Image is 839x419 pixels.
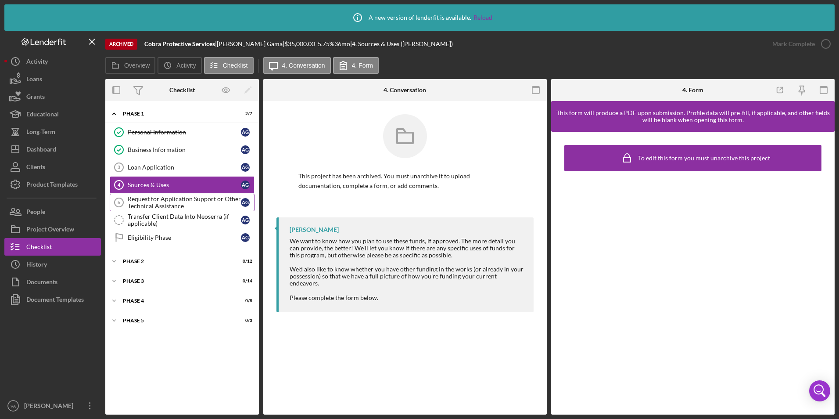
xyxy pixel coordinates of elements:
a: Personal InformationAG [110,123,255,141]
label: Activity [176,62,196,69]
div: 0 / 8 [237,298,252,303]
button: VA[PERSON_NAME] [4,397,101,415]
div: To edit this form you must unarchive this project [638,155,770,162]
b: Cobra Protective Services [144,40,215,47]
div: 36 mo [334,40,350,47]
div: Phase 3 [123,278,230,284]
button: Checklist [4,238,101,256]
div: 4. Form [682,87,703,94]
button: Grants [4,88,101,105]
button: Educational [4,105,101,123]
button: History [4,256,101,273]
div: Clients [26,158,45,178]
div: Phase 1 [123,111,230,116]
div: Mark Complete [772,35,815,53]
div: Loan Application [128,164,241,171]
div: History [26,256,47,275]
div: 2 / 7 [237,111,252,116]
div: Dashboard [26,141,56,160]
button: 4. Conversation [263,57,331,74]
button: Activity [158,57,201,74]
div: 0 / 12 [237,259,252,264]
div: Educational [26,105,59,125]
div: Checklist [169,87,195,94]
div: 5.75 % [318,40,334,47]
button: Mark Complete [764,35,835,53]
div: Business Information [128,146,241,153]
div: People [26,203,45,223]
div: Phase 4 [123,298,230,303]
a: Reload [473,14,492,21]
div: Request for Application Support or Other Technical Assistance [128,195,241,209]
label: Overview [124,62,150,69]
a: 3Loan ApplicationAG [110,159,255,176]
div: A G [241,163,250,172]
div: Loans [26,70,42,90]
div: A G [241,145,250,154]
button: Documents [4,273,101,291]
button: People [4,203,101,220]
div: A G [241,128,250,137]
div: Sources & Uses [128,181,241,188]
button: Loans [4,70,101,88]
button: Product Templates [4,176,101,193]
div: Phase 5 [123,318,230,323]
tspan: 3 [118,165,120,170]
div: Documents [26,273,57,293]
label: Checklist [223,62,248,69]
div: 0 / 14 [237,278,252,284]
div: Long-Term [26,123,55,143]
div: 0 / 3 [237,318,252,323]
button: Project Overview [4,220,101,238]
tspan: 4 [118,182,121,188]
div: Document Templates [26,291,84,311]
label: 4. Conversation [282,62,325,69]
div: A G [241,181,250,189]
label: 4. Form [352,62,373,69]
div: Open Intercom Messenger [809,380,830,401]
div: [PERSON_NAME] [22,397,79,417]
div: We want to know how you plan to use these funds, if approved. The more detail you can provide, th... [290,238,525,301]
button: Overview [105,57,155,74]
div: Eligibility Phase [128,234,241,241]
a: Eligibility PhaseAG [110,229,255,246]
button: Long-Term [4,123,101,141]
div: Product Templates [26,176,78,195]
div: Checklist [26,238,52,258]
div: This form will produce a PDF upon submission. Profile data will pre-fill, if applicable, and othe... [556,109,830,123]
a: 5Request for Application Support or Other Technical AssistanceAG [110,194,255,211]
div: Archived [105,39,137,50]
div: A new version of lenderfit is available. [347,7,492,29]
a: Business InformationAG [110,141,255,159]
div: Activity [26,53,48,72]
div: A G [241,233,250,242]
button: Clients [4,158,101,176]
button: Dashboard [4,141,101,158]
button: 4. Form [333,57,379,74]
div: Personal Information [128,129,241,136]
div: Phase 2 [123,259,230,264]
div: [PERSON_NAME] [290,226,339,233]
a: Transfer Client Data Into Neoserra (if applicable)AG [110,211,255,229]
div: $35,000.00 [284,40,318,47]
div: [PERSON_NAME] Gama | [217,40,284,47]
div: Transfer Client Data Into Neoserra (if applicable) [128,213,241,227]
div: | [144,40,217,47]
button: Activity [4,53,101,70]
button: Checklist [204,57,254,74]
button: Document Templates [4,291,101,308]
